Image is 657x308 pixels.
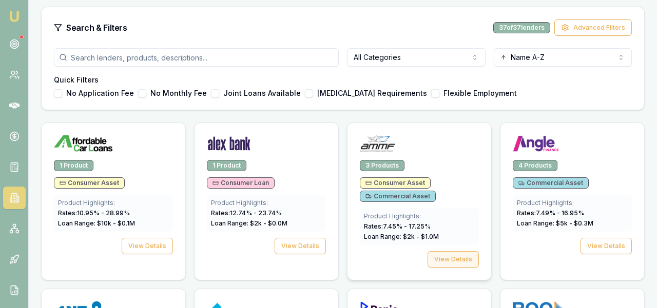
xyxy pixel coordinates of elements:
div: 3 Products [360,160,404,171]
label: No Application Fee [66,90,134,97]
button: View Details [428,251,479,268]
span: Rates: 10.95 % - 28.99 % [58,209,130,217]
span: Consumer Asset [60,179,119,187]
h3: Search & Filters [66,22,127,34]
input: Search lenders, products, descriptions... [54,48,339,67]
div: Product Highlights: [517,199,628,207]
img: Angle Finance logo [513,135,559,152]
button: View Details [275,238,326,254]
div: 37 of 37 lenders [493,22,550,33]
div: 1 Product [54,160,93,171]
span: Rates: 12.74 % - 23.74 % [211,209,282,217]
label: Joint Loans Available [223,90,301,97]
span: Commercial Asset [518,179,583,187]
span: Consumer Loan [212,179,269,187]
div: 1 Product [207,160,246,171]
div: 4 Products [513,160,557,171]
span: Loan Range: $ 2 k - $ 0.0 M [211,219,287,227]
span: Rates: 7.49 % - 16.95 % [517,209,584,217]
a: AMMF logo3 ProductsConsumer AssetCommercial AssetProduct Highlights:Rates:7.45% - 17.25%Loan Rang... [347,122,492,280]
img: Alex Bank logo [207,135,251,152]
img: emu-icon-u.png [8,10,21,23]
a: Angle Finance logo4 ProductsCommercial AssetProduct Highlights:Rates:7.49% - 16.95%Loan Range: $5... [500,122,645,280]
span: Loan Range: $ 2 k - $ 1.0 M [364,233,439,240]
span: Loan Range: $ 5 k - $ 0.3 M [517,219,593,227]
h4: Quick Filters [54,75,632,85]
label: [MEDICAL_DATA] Requirements [317,90,427,97]
span: Commercial Asset [365,192,430,200]
button: Advanced Filters [554,19,632,36]
label: No Monthly Fee [150,90,207,97]
div: Product Highlights: [58,199,169,207]
button: View Details [581,238,632,254]
a: Alex Bank logo1 ProductConsumer LoanProduct Highlights:Rates:12.74% - 23.74%Loan Range: $2k - $0.... [194,122,339,280]
label: Flexible Employment [443,90,517,97]
div: Product Highlights: [364,212,475,220]
span: Loan Range: $ 10 k - $ 0.1 M [58,219,135,227]
a: Affordable Car Loans logo1 ProductConsumer AssetProduct Highlights:Rates:10.95% - 28.99%Loan Rang... [41,122,186,280]
span: Consumer Asset [365,179,425,187]
img: Affordable Car Loans logo [54,135,112,152]
img: AMMF logo [360,135,395,152]
span: Rates: 7.45 % - 17.25 % [364,222,431,230]
div: Product Highlights: [211,199,322,207]
button: View Details [122,238,173,254]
